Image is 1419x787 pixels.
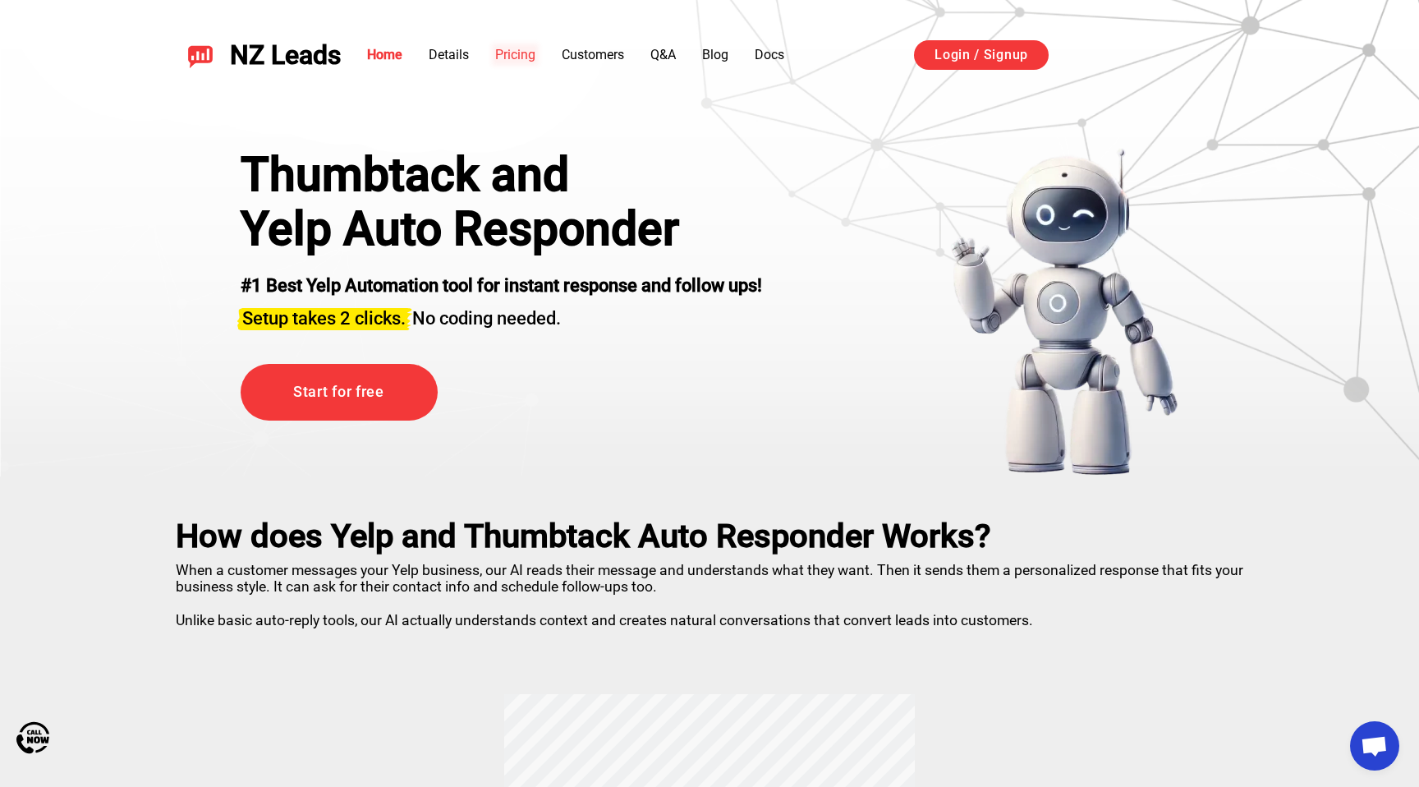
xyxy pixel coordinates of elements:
[650,47,676,62] a: Q&A
[241,298,762,331] h3: No coding needed.
[187,42,214,68] img: NZ Leads logo
[702,47,728,62] a: Blog
[230,40,341,71] span: NZ Leads
[755,47,784,62] a: Docs
[367,47,402,62] a: Home
[16,721,49,754] img: Call Now
[241,364,438,421] a: Start for free
[429,47,469,62] a: Details
[242,308,406,329] span: Setup takes 2 clicks.
[495,47,535,62] a: Pricing
[176,555,1243,628] p: When a customer messages your Yelp business, our AI reads their message and understands what they...
[241,275,762,296] strong: #1 Best Yelp Automation tool for instant response and follow ups!
[1350,721,1399,771] a: Open chat
[562,47,624,62] a: Customers
[176,518,1243,555] h2: How does Yelp and Thumbtack Auto Responder Works?
[914,40,1049,70] a: Login / Signup
[241,148,762,202] div: Thumbtack and
[1065,38,1253,74] iframe: כפתור לכניסה באמצעות חשבון Google
[241,202,762,256] h1: Yelp Auto Responder
[950,148,1179,476] img: yelp bot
